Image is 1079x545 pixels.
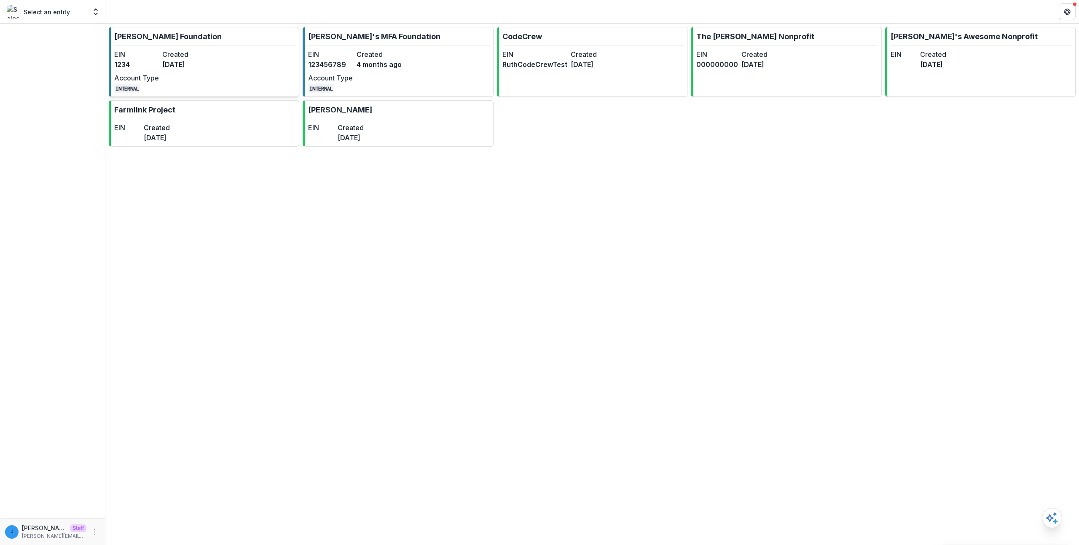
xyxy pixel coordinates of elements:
dt: Created [338,123,364,133]
dd: [DATE] [162,59,207,69]
dt: Created [920,49,946,59]
a: CodeCrewEINRuthCodeCrewTestCreated[DATE] [497,27,687,97]
a: [PERSON_NAME]'s MFA FoundationEIN123456789Created4 months agoAccount TypeINTERNAL [303,27,493,97]
dd: 4 months ago [357,59,402,69]
dd: RuthCodeCrewTest [502,59,567,69]
dt: Created [144,123,170,133]
dt: EIN [696,49,738,59]
dt: EIN [891,49,917,59]
dt: Created [571,49,636,59]
dd: [DATE] [920,59,946,69]
dt: Account Type [308,73,353,83]
code: INTERNAL [114,84,140,93]
dd: [DATE] [338,133,364,143]
dd: [DATE] [144,133,170,143]
dt: EIN [308,123,334,133]
button: More [90,527,100,537]
button: Open entity switcher [90,3,102,20]
dt: EIN [502,49,567,59]
p: Staff [70,524,86,532]
p: [PERSON_NAME]'s Awesome Nonprofit [891,31,1038,42]
div: jonah@trytemelio.com [11,529,13,534]
p: [PERSON_NAME]'s MFA Foundation [308,31,440,42]
dd: 123456789 [308,59,353,69]
code: INTERNAL [308,84,334,93]
p: CodeCrew [502,31,542,42]
a: [PERSON_NAME] FoundationEIN1234Created[DATE]Account TypeINTERNAL [109,27,299,97]
dd: 000000000 [696,59,738,69]
a: [PERSON_NAME]EINCreated[DATE] [303,100,493,147]
dd: [DATE] [741,59,783,69]
p: The [PERSON_NAME] Nonprofit [696,31,814,42]
dd: 1234 [114,59,159,69]
button: Open AI Assistant [1042,508,1062,528]
p: [PERSON_NAME][EMAIL_ADDRESS][DOMAIN_NAME] [22,524,67,532]
p: [PERSON_NAME] Foundation [114,31,222,42]
dt: EIN [114,123,140,133]
a: The [PERSON_NAME] NonprofitEIN000000000Created[DATE] [691,27,881,97]
img: Select an entity [7,5,20,19]
a: [PERSON_NAME]'s Awesome NonprofitEINCreated[DATE] [885,27,1076,97]
dd: [DATE] [571,59,636,69]
dt: Account Type [114,73,159,83]
a: Farmlink ProjectEINCreated[DATE] [109,100,299,147]
dt: EIN [308,49,353,59]
p: [PERSON_NAME][EMAIL_ADDRESS][DOMAIN_NAME] [22,532,86,540]
button: Get Help [1059,3,1076,20]
dt: EIN [114,49,159,59]
p: Select an entity [24,8,70,16]
p: Farmlink Project [114,104,175,115]
dt: Created [357,49,402,59]
dt: Created [741,49,783,59]
p: [PERSON_NAME] [308,104,372,115]
dt: Created [162,49,207,59]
